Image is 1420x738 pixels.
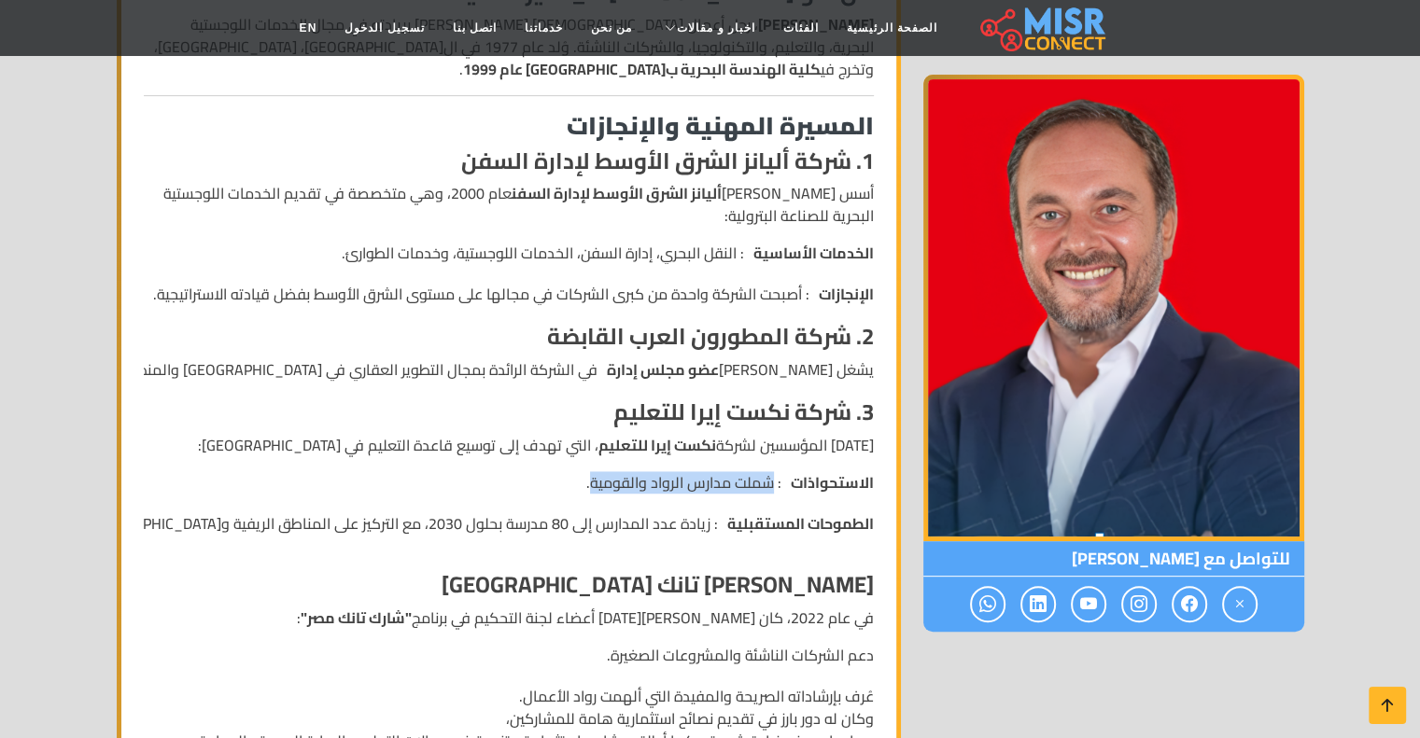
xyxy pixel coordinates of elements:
li: : أصبحت الشركة واحدة من كبرى الشركات في مجالها على مستوى الشرق الأوسط بفضل قيادته الاستراتيجية. [144,283,874,305]
p: أسس [PERSON_NAME] عام 2000، وهي متخصصة في تقديم الخدمات اللوجستية البحرية للصناعة البترولية: [144,182,874,227]
strong: أليانز الشرق الأوسط لإدارة السفن [512,179,722,207]
li: دعم الشركات الناشئة والمشروعات الصغيرة. [144,644,874,666]
li: : زيادة عدد المدارس إلى 80 مدرسة بحلول 2030، مع التركيز على المناطق الريفية و[GEOGRAPHIC_DATA]. [78,512,874,535]
span: اخبار و مقالات [677,20,755,36]
img: أحمد طارق خليل [923,75,1304,541]
strong: الاستحواذات [791,471,874,494]
a: اتصل بنا [439,10,511,46]
strong: 1. شركة أليانز الشرق الأوسط لإدارة السفن [461,140,874,182]
a: الفئات [769,10,833,46]
li: : شملت مدارس الرواد والقومية. [78,471,874,494]
a: EN [286,10,331,46]
strong: الخدمات الأساسية [753,242,874,264]
p: ، رجل أعمال [DEMOGRAPHIC_DATA] [PERSON_NAME] بريادته في مجال الخدمات اللوجستية البحرية، والتعليم،... [144,13,874,80]
img: main.misr_connect [980,5,1105,51]
strong: المسيرة المهنية والإنجازات [567,103,874,148]
strong: 2. شركة المطورون العرب القابضة [547,315,874,357]
strong: [PERSON_NAME] تانك [GEOGRAPHIC_DATA] [442,564,874,606]
a: خدماتنا [511,10,577,46]
strong: عضو مجلس إدارة [607,358,719,381]
span: للتواصل مع [PERSON_NAME] [923,541,1304,577]
li: يشغل [PERSON_NAME] في الشركة الرائدة بمجال التطوير العقاري في [GEOGRAPHIC_DATA] والمنطقة. [144,358,874,381]
a: اخبار و مقالات [646,10,769,46]
strong: الإنجازات [819,283,874,305]
li: : النقل البحري، إدارة السفن، الخدمات اللوجستية، وخدمات الطوارئ. [144,242,874,264]
p: في عام 2022، كان [PERSON_NAME][DATE] أعضاء لجنة التحكيم في برنامج : [144,606,874,629]
strong: كلية الهندسة البحرية ب[GEOGRAPHIC_DATA] عام 1999 [463,55,821,83]
strong: 3. شركة نكست إيرا للتعليم [613,391,874,433]
strong: نكست إيرا للتعليم [598,431,716,459]
strong: الطموحات المستقبلية [727,512,874,535]
strong: "شارك تانك مصر" [301,604,412,632]
a: الصفحة الرئيسية [833,10,951,46]
a: من نحن [577,10,646,46]
a: تسجيل الدخول [330,10,438,46]
p: [DATE] المؤسسين لشركة ، التي تهدف إلى توسيع قاعدة التعليم في [GEOGRAPHIC_DATA]: [144,434,874,456]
